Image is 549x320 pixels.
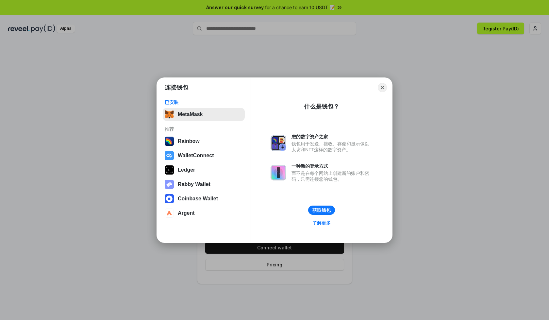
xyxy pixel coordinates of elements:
[291,141,373,153] div: 钱包用于发送、接收、存储和显示像以太坊和NFT这样的数字资产。
[165,180,174,189] img: svg+xml,%3Csvg%20xmlns%3D%22http%3A%2F%2Fwww.w3.org%2F2000%2Fsvg%22%20fill%3D%22none%22%20viewBox...
[165,209,174,218] img: svg+xml,%3Csvg%20width%3D%2228%22%20height%3D%2228%22%20viewBox%3D%220%200%2028%2028%22%20fill%3D...
[165,194,174,203] img: svg+xml,%3Csvg%20width%3D%2228%22%20height%3D%2228%22%20viewBox%3D%220%200%2028%2028%22%20fill%3D...
[163,192,245,205] button: Coinbase Wallet
[165,126,243,132] div: 推荐
[163,207,245,220] button: Argent
[308,206,335,215] button: 获取钱包
[312,220,331,226] div: 了解更多
[291,170,373,182] div: 而不是在每个网站上创建新的账户和密码，只需连接您的钱包。
[291,163,373,169] div: 一种新的登录方式
[178,181,210,187] div: Rabby Wallet
[304,103,339,110] div: 什么是钱包？
[165,137,174,146] img: svg+xml,%3Csvg%20width%3D%22120%22%20height%3D%22120%22%20viewBox%3D%220%200%20120%20120%22%20fil...
[178,111,203,117] div: MetaMask
[271,135,286,151] img: svg+xml,%3Csvg%20xmlns%3D%22http%3A%2F%2Fwww.w3.org%2F2000%2Fsvg%22%20fill%3D%22none%22%20viewBox...
[163,178,245,191] button: Rabby Wallet
[178,196,218,202] div: Coinbase Wallet
[178,210,195,216] div: Argent
[165,99,243,105] div: 已安装
[178,167,195,173] div: Ledger
[178,153,214,159] div: WalletConnect
[378,83,387,92] button: Close
[163,135,245,148] button: Rainbow
[165,151,174,160] img: svg+xml,%3Csvg%20width%3D%2228%22%20height%3D%2228%22%20viewBox%3D%220%200%2028%2028%22%20fill%3D...
[312,207,331,213] div: 获取钱包
[308,219,335,227] a: 了解更多
[178,138,200,144] div: Rainbow
[163,149,245,162] button: WalletConnect
[165,110,174,119] img: svg+xml,%3Csvg%20fill%3D%22none%22%20height%3D%2233%22%20viewBox%3D%220%200%2035%2033%22%20width%...
[291,134,373,140] div: 您的数字资产之家
[165,165,174,175] img: svg+xml,%3Csvg%20xmlns%3D%22http%3A%2F%2Fwww.w3.org%2F2000%2Fsvg%22%20width%3D%2228%22%20height%3...
[271,165,286,180] img: svg+xml,%3Csvg%20xmlns%3D%22http%3A%2F%2Fwww.w3.org%2F2000%2Fsvg%22%20fill%3D%22none%22%20viewBox...
[165,84,188,92] h1: 连接钱包
[163,163,245,177] button: Ledger
[163,108,245,121] button: MetaMask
